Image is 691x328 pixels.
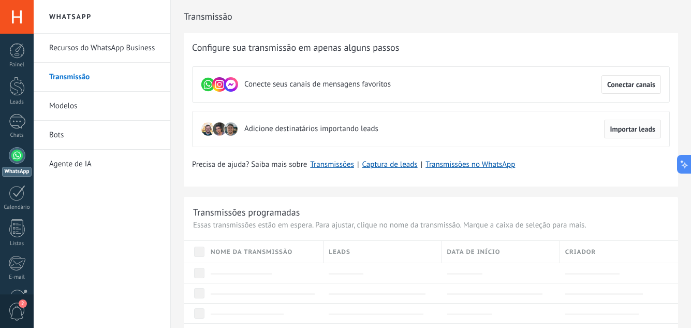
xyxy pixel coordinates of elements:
a: Agente de IA [49,150,160,179]
div: WhatsApp [2,167,32,177]
a: Recursos do WhatsApp Business [49,34,160,63]
div: Chats [2,132,32,139]
p: Essas transmissões estão em espera. Para ajustar, clique no nome da transmissão. Marque a caixa d... [193,220,669,230]
li: Transmissão [34,63,170,92]
span: Leads [329,247,350,257]
div: | | [192,160,670,170]
button: Importar leads [604,120,661,138]
div: E-mail [2,274,32,281]
h2: Transmissão [184,6,678,27]
span: Adicione destinatários importando leads [244,124,378,134]
div: Painel [2,62,32,68]
li: Bots [34,121,170,150]
div: Listas [2,240,32,247]
li: Agente de IA [34,150,170,178]
img: leadIcon [201,122,215,136]
div: Leads [2,99,32,106]
div: Transmissões programadas [193,206,300,218]
li: Modelos [34,92,170,121]
a: Modelos [49,92,160,121]
span: Conecte seus canais de mensagens favoritos [244,79,391,90]
span: Conectar canais [607,81,655,88]
span: Importar leads [610,125,655,133]
a: Transmissões [310,160,354,169]
span: Configure sua transmissão em apenas alguns passos [192,41,399,54]
span: Criador [565,247,596,257]
img: leadIcon [224,122,238,136]
span: Data de início [447,247,501,257]
a: Transmissão [49,63,160,92]
a: Bots [49,121,160,150]
div: Calendário [2,204,32,211]
span: Precisa de ajuda? Saiba mais sobre [192,160,307,170]
span: 2 [19,300,27,308]
li: Recursos do WhatsApp Business [34,34,170,63]
a: Transmissões no WhatsApp [425,160,515,169]
a: Captura de leads [362,160,418,169]
img: leadIcon [212,122,227,136]
span: Nome da transmissão [211,247,292,257]
button: Conectar canais [601,75,661,94]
